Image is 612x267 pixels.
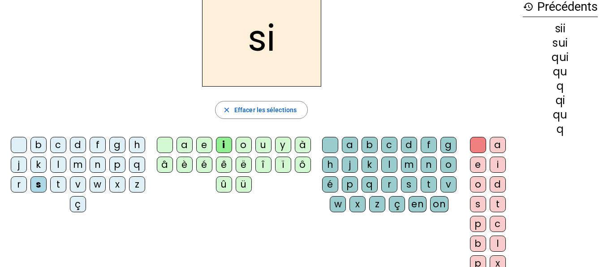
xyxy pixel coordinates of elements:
[90,137,106,153] div: f
[255,137,272,153] div: u
[236,137,252,153] div: o
[322,157,338,173] div: h
[389,196,405,212] div: ç
[342,176,358,193] div: p
[490,176,506,193] div: d
[129,176,145,193] div: z
[90,176,106,193] div: w
[401,176,417,193] div: s
[523,1,534,12] mat-icon: history
[349,196,366,212] div: x
[216,137,232,153] div: i
[177,137,193,153] div: a
[322,176,338,193] div: é
[470,196,486,212] div: s
[409,196,427,212] div: en
[109,137,125,153] div: g
[362,137,378,153] div: b
[369,196,385,212] div: z
[295,137,311,153] div: à
[381,157,397,173] div: l
[50,157,66,173] div: l
[490,236,506,252] div: l
[223,106,231,114] mat-icon: close
[430,196,448,212] div: on
[440,157,457,173] div: o
[470,157,486,173] div: e
[401,137,417,153] div: d
[196,137,212,153] div: e
[490,137,506,153] div: a
[490,196,506,212] div: t
[177,157,193,173] div: è
[470,176,486,193] div: o
[129,137,145,153] div: h
[129,157,145,173] div: q
[523,23,598,34] div: sii
[381,176,397,193] div: r
[401,157,417,173] div: m
[295,157,311,173] div: ô
[523,95,598,106] div: qi
[421,176,437,193] div: t
[275,137,291,153] div: y
[216,157,232,173] div: ê
[381,137,397,153] div: c
[342,157,358,173] div: j
[470,236,486,252] div: b
[216,176,232,193] div: û
[421,157,437,173] div: n
[523,81,598,92] div: q
[50,137,66,153] div: c
[523,124,598,135] div: q
[523,66,598,77] div: qu
[236,157,252,173] div: ë
[30,157,47,173] div: k
[490,216,506,232] div: c
[11,176,27,193] div: r
[440,137,457,153] div: g
[362,157,378,173] div: k
[70,196,86,212] div: ç
[215,101,308,119] button: Effacer les sélections
[236,176,252,193] div: ü
[109,157,125,173] div: p
[523,38,598,48] div: sui
[109,176,125,193] div: x
[30,176,47,193] div: s
[70,137,86,153] div: d
[157,157,173,173] div: â
[470,216,486,232] div: p
[50,176,66,193] div: t
[90,157,106,173] div: n
[196,157,212,173] div: é
[523,109,598,120] div: qu
[70,176,86,193] div: v
[11,157,27,173] div: j
[342,137,358,153] div: a
[330,196,346,212] div: w
[255,157,272,173] div: î
[421,137,437,153] div: f
[275,157,291,173] div: ï
[234,105,297,115] span: Effacer les sélections
[440,176,457,193] div: v
[70,157,86,173] div: m
[490,157,506,173] div: i
[523,52,598,63] div: qui
[362,176,378,193] div: q
[30,137,47,153] div: b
